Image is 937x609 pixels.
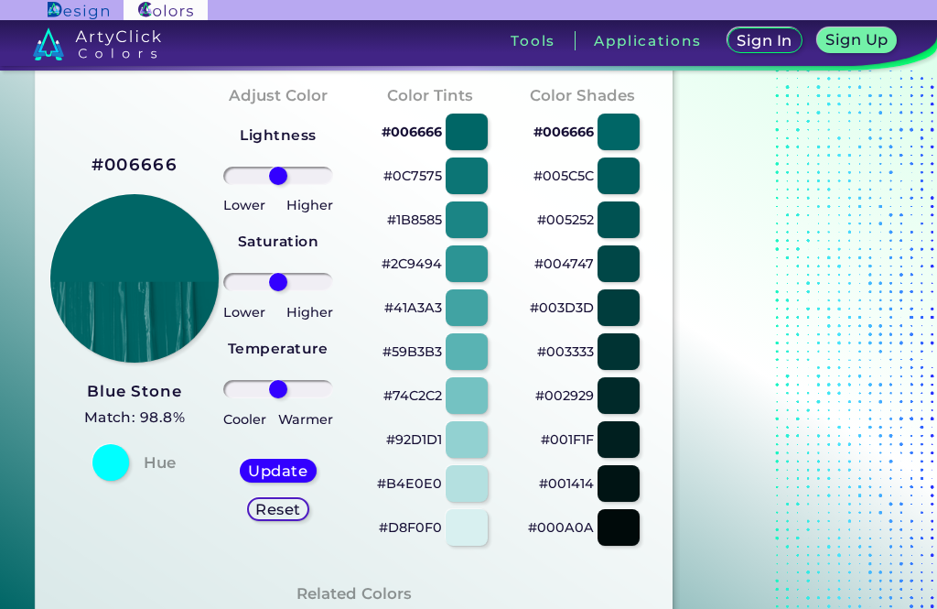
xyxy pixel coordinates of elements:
[229,82,328,109] h4: Adjust Color
[286,301,333,323] p: Higher
[84,381,186,403] h3: Blue Stone
[533,165,594,187] p: #005C5C
[251,464,305,478] h5: Update
[228,340,328,357] strong: Temperature
[377,473,442,495] p: #B4E0E0
[541,429,594,451] p: #001F1F
[828,33,886,47] h5: Sign Up
[387,209,442,231] p: #1B8585
[537,209,594,231] p: #005252
[528,517,594,538] p: #000A0A
[535,385,594,407] p: #002929
[382,341,442,363] p: #59B3B3
[537,341,594,363] p: #003333
[278,408,333,430] p: Warmer
[296,581,412,607] h4: Related Colors
[92,153,178,177] h2: #006666
[84,377,186,430] a: Blue Stone Match: 98.8%
[386,429,442,451] p: #92D1D1
[730,29,799,53] a: Sign In
[383,385,442,407] p: #74C2C2
[820,29,893,53] a: Sign Up
[238,233,319,250] strong: Saturation
[533,121,594,143] p: #006666
[511,34,555,48] h3: Tools
[379,517,442,538] p: #D8F0F0
[48,2,109,19] img: ArtyClick Design logo
[739,34,790,48] h5: Sign In
[50,194,219,363] img: paint_stamp_2_half.png
[286,194,333,216] p: Higher
[539,473,594,495] p: #001414
[33,27,162,60] img: logo_artyclick_colors_white.svg
[384,297,442,319] p: #41A3A3
[530,82,635,109] h4: Color Shades
[534,253,594,275] p: #004747
[144,450,176,476] h4: Hue
[382,253,442,275] p: #2C9494
[387,82,473,109] h4: Color Tints
[223,301,265,323] p: Lower
[530,297,594,319] p: #003D3D
[594,34,701,48] h3: Applications
[382,121,442,143] p: #006666
[240,126,316,144] strong: Lightness
[383,165,442,187] p: #0C7575
[223,408,266,430] p: Cooler
[84,406,186,430] h5: Match: 98.8%
[223,194,265,216] p: Lower
[257,503,298,517] h5: Reset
